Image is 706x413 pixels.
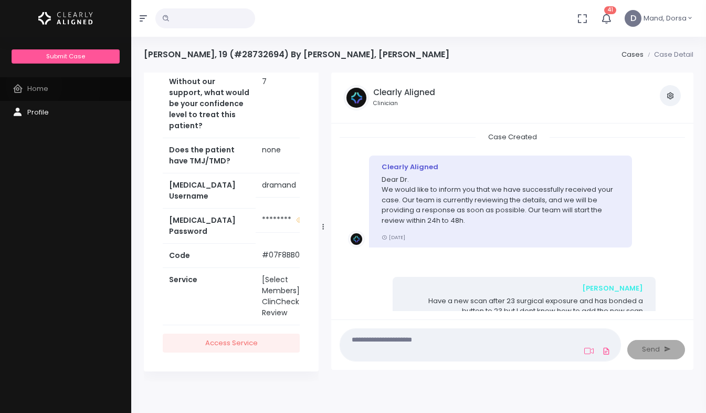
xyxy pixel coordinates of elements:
td: 7 [256,69,329,138]
span: Profile [27,107,49,117]
a: Access Service [163,334,300,353]
span: 41 [604,6,616,14]
th: Code [163,243,256,267]
td: dramand [256,173,329,198]
p: Have a new scan after 23 surgical exposure and has bonded a button to 23 but I dont know how to a... [405,296,643,316]
span: Submit Case [46,52,85,60]
span: Case Created [476,129,550,145]
td: #07F8BB08 [256,243,329,267]
div: scrollable content [144,73,319,381]
small: [DATE] [382,234,405,241]
a: Submit Case [12,49,119,64]
a: Cases [621,49,644,59]
span: Home [27,84,48,94]
div: [Select Members] ClinCheck Review [262,274,323,318]
span: D [625,10,641,27]
div: Clearly Aligned [382,162,619,172]
th: [MEDICAL_DATA] Username [163,173,256,208]
a: Add Files [600,342,613,360]
p: Dear Dr. We would like to inform you that we have successfully received your case. Our team is cu... [382,174,619,226]
img: Logo Horizontal [38,7,93,29]
small: Clinician [373,99,435,108]
div: [PERSON_NAME] [405,283,643,294]
span: Mand, Dorsa [644,13,687,24]
h5: Clearly Aligned [373,88,435,97]
li: Case Detail [644,49,693,60]
th: Does the patient have TMJ/TMD? [163,138,256,173]
a: Add Loom Video [582,347,596,355]
th: Service [163,268,256,325]
h4: [PERSON_NAME], 19 (#28732694) By [PERSON_NAME], [PERSON_NAME] [144,49,449,59]
th: Without our support, what would be your confidence level to treat this patient? [163,69,256,138]
td: none [256,138,329,173]
th: [MEDICAL_DATA] Password [163,208,256,243]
